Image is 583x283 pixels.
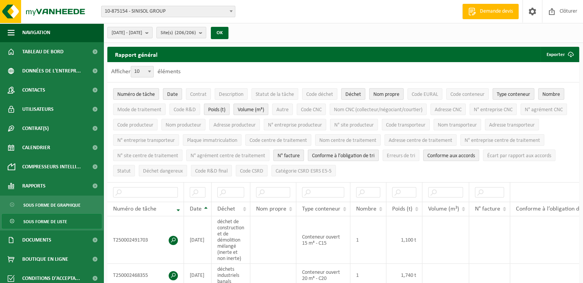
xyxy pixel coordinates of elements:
[470,104,517,115] button: N° entreprise CNCN° entreprise CNC: Activate to sort
[345,92,361,97] span: Déchet
[102,6,235,17] span: 10-875154 - SINISOL GROUP
[302,88,337,100] button: Code déchetCode déchet: Activate to sort
[2,197,102,212] a: Sous forme de graphique
[113,119,158,130] button: Code producteurCode producteur: Activate to sort
[384,134,457,146] button: Adresse centre de traitementAdresse centre de traitement: Activate to sort
[211,27,228,39] button: OK
[22,23,50,42] span: Navigation
[22,61,81,81] span: Données de l'entrepr...
[169,104,200,115] button: Code R&DCode R&amp;D: Activate to sort
[487,153,551,159] span: Écart par rapport aux accords
[276,168,332,174] span: Catégorie CSRD ESRS E5-5
[273,150,304,161] button: N° factureN° facture: Activate to sort
[212,216,250,264] td: déchet de construction et de démolition mélangé (inerte et non inerte)
[217,206,235,212] span: Déchet
[111,69,181,75] label: Afficher éléments
[117,153,178,159] span: N° site centre de traitement
[296,216,350,264] td: Conteneur ouvert 15 m³ - C15
[251,88,298,100] button: Statut de la tâcheStatut de la tâche: Activate to sort
[107,216,184,264] td: T250002491703
[369,88,404,100] button: Nom propreNom propre: Activate to sort
[434,119,481,130] button: Nom transporteurNom transporteur: Activate to sort
[301,107,322,113] span: Code CNC
[131,66,153,77] span: 10
[113,150,182,161] button: N° site centre de traitementN° site centre de traitement: Activate to sort
[23,214,67,229] span: Sous forme de liste
[485,119,539,130] button: Adresse transporteurAdresse transporteur: Activate to sort
[22,42,64,61] span: Tableau de bord
[428,206,459,212] span: Volume (m³)
[540,47,578,62] button: Exporter
[236,165,268,176] button: Code CSRDCode CSRD: Activate to sort
[256,92,294,97] span: Statut de la tâche
[22,176,46,196] span: Rapports
[117,168,131,174] span: Statut
[117,122,153,128] span: Code producteur
[156,27,206,38] button: Site(s)(206/206)
[271,165,336,176] button: Catégorie CSRD ESRS E5-5Catégorie CSRD ESRS E5-5: Activate to sort
[302,206,340,212] span: Type conteneur
[213,122,256,128] span: Adresse producteur
[297,104,326,115] button: Code CNCCode CNC: Activate to sort
[233,104,268,115] button: Volume (m³)Volume (m³): Activate to sort
[161,119,205,130] button: Nom producteurNom producteur: Activate to sort
[373,92,399,97] span: Nom propre
[407,88,442,100] button: Code EURALCode EURAL: Activate to sort
[334,107,422,113] span: Nom CNC (collecteur/négociant/courtier)
[450,92,484,97] span: Code conteneur
[113,206,156,212] span: Numéro de tâche
[186,150,269,161] button: N° agrément centre de traitementN° agrément centre de traitement: Activate to sort
[107,27,153,38] button: [DATE] - [DATE]
[478,8,515,15] span: Demande devis
[489,122,535,128] span: Adresse transporteur
[113,134,179,146] button: N° entreprise transporteurN° entreprise transporteur: Activate to sort
[386,122,425,128] span: Code transporteur
[538,88,564,100] button: NombreNombre: Activate to sort
[190,206,202,212] span: Date
[22,230,51,250] span: Documents
[139,165,187,176] button: Déchet dangereux : Activate to sort
[22,81,45,100] span: Contacts
[308,150,379,161] button: Conforme à l’obligation de tri : Activate to sort
[113,165,135,176] button: StatutStatut: Activate to sort
[204,104,230,115] button: Poids (t)Poids (t): Activate to sort
[191,153,265,159] span: N° agrément centre de traitement
[113,104,166,115] button: Mode de traitementMode de traitement: Activate to sort
[117,92,155,97] span: Numéro de tâche
[238,107,264,113] span: Volume (m³)
[497,92,530,97] span: Type conteneur
[356,206,376,212] span: Nombre
[382,119,430,130] button: Code transporteurCode transporteur: Activate to sort
[191,165,232,176] button: Code R&D finalCode R&amp;D final: Activate to sort
[22,138,50,157] span: Calendrier
[315,134,381,146] button: Nom centre de traitementNom centre de traitement: Activate to sort
[272,104,293,115] button: AutreAutre: Activate to sort
[276,107,289,113] span: Autre
[493,88,534,100] button: Type conteneurType conteneur: Activate to sort
[438,122,477,128] span: Nom transporteur
[101,6,235,17] span: 10-875154 - SINISOL GROUP
[22,157,81,176] span: Compresseurs intelli...
[462,4,519,19] a: Demande devis
[175,30,196,35] count: (206/206)
[278,153,300,159] span: N° facture
[113,88,159,100] button: Numéro de tâcheNuméro de tâche: Activate to remove sorting
[166,122,201,128] span: Nom producteur
[117,107,161,113] span: Mode de traitement
[183,134,241,146] button: Plaque immatriculationPlaque immatriculation: Activate to sort
[184,216,212,264] td: [DATE]
[387,153,415,159] span: Erreurs de tri
[465,138,540,143] span: N° entreprise centre de traitement
[423,150,479,161] button: Conforme aux accords : Activate to sort
[268,122,322,128] span: N° entreprise producteur
[264,119,326,130] button: N° entreprise producteurN° entreprise producteur: Activate to sort
[167,92,178,97] span: Date
[334,122,374,128] span: N° site producteur
[23,198,80,212] span: Sous forme de graphique
[215,88,248,100] button: DescriptionDescription: Activate to sort
[245,134,311,146] button: Code centre de traitementCode centre de traitement: Activate to sort
[474,107,512,113] span: N° entreprise CNC
[208,107,225,113] span: Poids (t)
[392,206,412,212] span: Poids (t)
[174,107,196,113] span: Code R&D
